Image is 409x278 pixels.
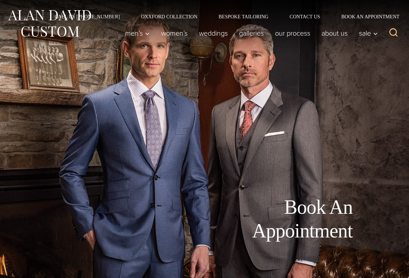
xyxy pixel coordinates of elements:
a: weddings [193,26,233,40]
img: Alan David Custom [7,8,92,39]
a: Galleries [233,26,269,40]
nav: Primary Navigation [120,26,381,40]
a: About Us [316,26,353,40]
a: Our Process [269,26,316,40]
a: Call Us [PHONE_NUMBER] [44,14,130,19]
span: Sale [359,30,378,37]
a: Bespoke Tailoring [208,14,279,19]
button: View Search Form [385,25,402,42]
a: Book an Appointment [331,14,402,19]
h1: Book An Appointment [194,195,353,243]
a: Women’s [155,26,193,40]
a: Contact Us [279,14,331,19]
nav: Secondary Navigation [44,14,402,19]
span: Men’s [125,30,150,37]
a: Oxxford Collection [130,14,208,19]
